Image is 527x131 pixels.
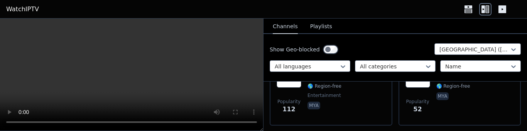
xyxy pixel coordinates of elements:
p: mya [436,92,449,100]
label: Show Geo-blocked [270,46,320,53]
span: Popularity [277,99,301,105]
button: Playlists [310,19,332,34]
p: mya [307,102,320,109]
span: 🌎 Region-free [436,83,470,89]
span: 112 [282,105,295,114]
span: 52 [413,105,422,114]
span: 🌎 Region-free [307,83,341,89]
span: Popularity [406,99,429,105]
a: WatchIPTV [6,5,39,14]
button: Channels [273,19,298,34]
span: entertainment [307,92,341,99]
